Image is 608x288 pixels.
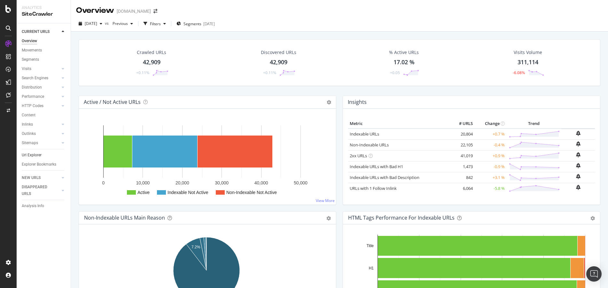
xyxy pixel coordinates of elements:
div: 311,114 [518,58,538,66]
td: 22,105 [449,139,474,150]
td: -0.9 % [474,161,506,172]
div: DISAPPEARED URLS [22,184,54,197]
td: +3.1 % [474,172,506,183]
div: NEW URLS [22,175,41,181]
div: Url Explorer [22,152,42,159]
a: Indexable URLs with Bad H1 [350,164,403,169]
a: Non-Indexable URLs [350,142,389,148]
div: Search Engines [22,75,48,82]
button: Segments[DATE] [174,19,217,29]
div: 42,909 [143,58,160,66]
div: % Active URLs [389,49,419,56]
div: Overview [22,38,37,44]
th: Trend [506,119,561,128]
div: Outlinks [22,130,36,137]
div: Crawled URLs [137,49,166,56]
div: Inlinks [22,121,33,128]
a: Url Explorer [22,152,66,159]
div: +0.05 [390,70,400,75]
div: Open Intercom Messenger [586,266,602,282]
h4: Active / Not Active URLs [84,98,141,106]
div: Content [22,112,35,119]
a: Movements [22,47,66,54]
text: 50,000 [294,180,308,185]
i: Options [327,100,331,105]
text: Non-Indexable Not Active [226,190,277,195]
a: NEW URLS [22,175,60,181]
div: Filters [150,21,161,27]
div: Analysis Info [22,203,44,209]
div: CURRENT URLS [22,28,50,35]
div: bell-plus [576,163,581,168]
div: arrow-right-arrow-left [153,9,157,13]
div: Analytics [22,5,66,11]
div: gear [590,216,595,221]
td: 20,804 [449,128,474,140]
text: 40,000 [254,180,268,185]
span: Segments [183,21,201,27]
td: +0.9 % [474,150,506,161]
div: Visits Volume [514,49,542,56]
td: 1,473 [449,161,474,172]
span: 2025 Oct. 13th [85,21,97,26]
div: Movements [22,47,42,54]
td: 6,064 [449,183,474,194]
a: Search Engines [22,75,60,82]
a: Sitemaps [22,140,60,146]
div: Sitemaps [22,140,38,146]
text: 0 [102,180,105,185]
td: 41,019 [449,150,474,161]
text: 7.2% [191,245,200,249]
text: 10,000 [136,180,150,185]
div: Overview [76,5,114,16]
text: 30,000 [215,180,229,185]
a: CURRENT URLS [22,28,60,35]
div: Non-Indexable URLs Main Reason [84,214,165,221]
a: Inlinks [22,121,60,128]
div: A chart. [84,119,331,199]
td: +0.7 % [474,128,506,140]
a: View More [316,198,335,203]
a: DISAPPEARED URLS [22,184,60,197]
th: Metric [348,119,449,128]
h4: Insights [348,98,367,106]
text: Title [367,244,374,248]
div: Segments [22,56,39,63]
th: # URLS [449,119,474,128]
td: -5.8 % [474,183,506,194]
text: H1 [369,266,374,270]
div: [DOMAIN_NAME] [117,8,151,14]
a: Segments [22,56,66,63]
div: +0.11% [263,70,276,75]
text: Active [137,190,150,195]
a: Distribution [22,84,60,91]
div: SiteCrawler [22,11,66,18]
a: Outlinks [22,130,60,137]
a: Indexable URLs with Bad Description [350,175,419,180]
a: Visits [22,66,60,72]
div: Discovered URLs [261,49,296,56]
th: Change [474,119,506,128]
button: [DATE] [76,19,105,29]
div: 42,909 [270,58,287,66]
div: Distribution [22,84,42,91]
a: Overview [22,38,66,44]
a: Analysis Info [22,203,66,209]
div: Explorer Bookmarks [22,161,56,168]
div: bell-plus [576,185,581,190]
span: Previous [110,21,128,26]
text: Indexable Not Active [168,190,208,195]
div: bell-plus [576,131,581,136]
button: Previous [110,19,136,29]
td: -0.4 % [474,139,506,150]
div: 17.02 % [394,58,415,66]
div: +0.11% [136,70,149,75]
div: Performance [22,93,44,100]
div: gear [326,216,331,221]
a: Content [22,112,66,119]
a: Indexable URLs [350,131,379,137]
div: -6.08% [513,70,525,75]
div: [DATE] [203,21,215,27]
a: Performance [22,93,60,100]
div: Visits [22,66,31,72]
